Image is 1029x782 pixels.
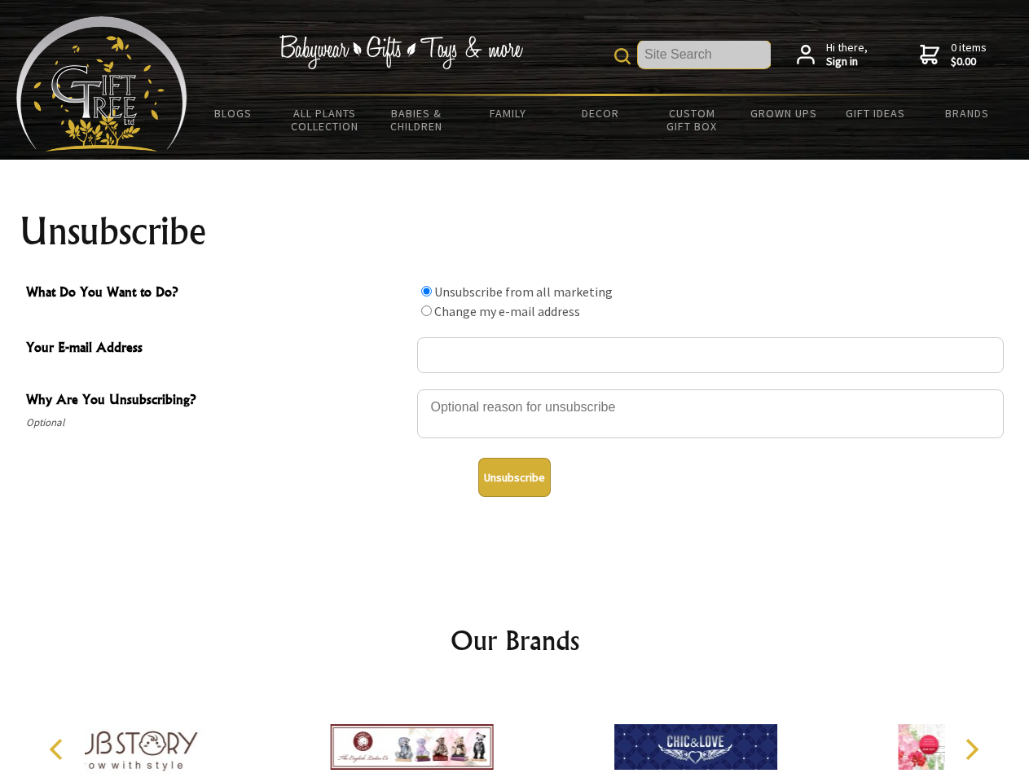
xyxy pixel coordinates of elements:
a: BLOGS [187,96,279,130]
a: Family [463,96,555,130]
span: Optional [26,413,409,433]
a: All Plants Collection [279,96,372,143]
img: Babywear - Gifts - Toys & more [279,35,523,69]
span: What Do You Want to Do? [26,282,409,305]
span: Why Are You Unsubscribing? [26,389,409,413]
a: Custom Gift Box [646,96,738,143]
a: Grown Ups [737,96,829,130]
img: Babyware - Gifts - Toys and more... [16,16,187,152]
span: Hi there, [826,41,868,69]
h1: Unsubscribe [20,212,1010,251]
button: Unsubscribe [478,458,551,497]
a: Babies & Children [371,96,463,143]
button: Previous [41,731,77,767]
strong: Sign in [826,55,868,69]
label: Change my e-mail address [434,303,580,319]
a: Brands [921,96,1014,130]
a: 0 items$0.00 [920,41,987,69]
input: Site Search [638,41,771,68]
strong: $0.00 [951,55,987,69]
img: product search [614,48,631,64]
input: What Do You Want to Do? [421,286,432,297]
textarea: Why Are You Unsubscribing? [417,389,1004,438]
span: 0 items [951,40,987,69]
a: Decor [554,96,646,130]
label: Unsubscribe from all marketing [434,283,613,300]
input: Your E-mail Address [417,337,1004,373]
button: Next [953,731,989,767]
input: What Do You Want to Do? [421,305,432,316]
h2: Our Brands [33,621,997,660]
span: Your E-mail Address [26,337,409,361]
a: Hi there,Sign in [797,41,868,69]
a: Gift Ideas [829,96,921,130]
